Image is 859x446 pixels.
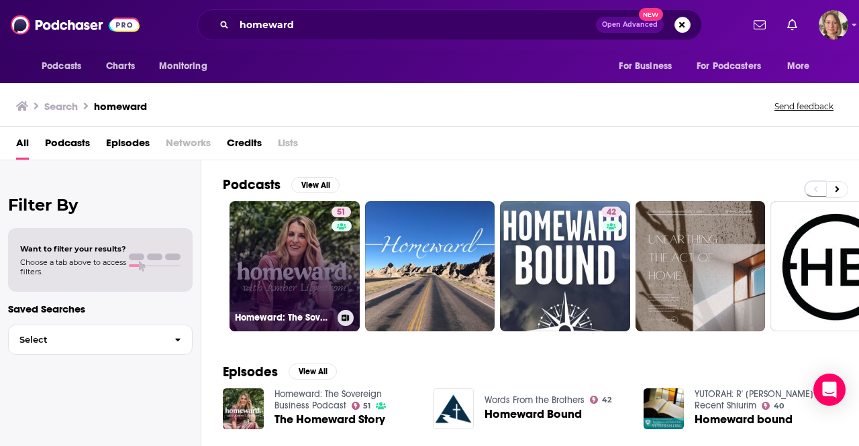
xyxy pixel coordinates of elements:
button: open menu [150,54,224,79]
a: 51 [332,207,351,217]
button: open menu [778,54,827,79]
a: 42 [590,396,611,404]
button: View All [291,177,340,193]
a: Homeward: The Sovereign Business Podcast [274,388,382,411]
button: Send feedback [770,101,838,112]
h2: Podcasts [223,176,281,193]
a: Homeward Bound [485,408,582,420]
a: Charts [97,54,143,79]
div: Search podcasts, credits, & more... [197,9,702,40]
h2: Filter By [8,195,193,215]
a: EpisodesView All [223,364,337,380]
a: 40 [762,402,784,410]
a: Show notifications dropdown [782,13,803,36]
img: User Profile [819,10,848,40]
p: Saved Searches [8,302,193,315]
span: For Business [619,57,672,76]
a: 42 [500,201,630,331]
span: New [639,8,663,21]
h2: Episodes [223,364,278,380]
button: open menu [609,54,689,79]
span: Podcasts [42,57,81,76]
a: Podcasts [45,132,90,160]
div: Open Intercom Messenger [813,374,846,406]
img: Podchaser - Follow, Share and Rate Podcasts [11,12,140,38]
img: The Homeward Story [223,388,264,429]
a: Show notifications dropdown [748,13,771,36]
span: More [787,57,810,76]
a: Episodes [106,132,150,160]
a: 51Homeward: The Sovereign Business Podcast [230,201,360,331]
span: 42 [607,206,616,219]
a: Words From the Brothers [485,394,585,406]
button: Select [8,325,193,355]
a: The Homeward Story [274,414,385,425]
button: Open AdvancedNew [596,17,664,33]
span: Want to filter your results? [20,244,126,254]
span: Logged in as AriFortierPr [819,10,848,40]
span: 42 [602,397,611,403]
a: Credits [227,132,262,160]
span: Networks [166,132,211,160]
button: View All [289,364,337,380]
button: open menu [688,54,780,79]
h3: Homeward: The Sovereign Business Podcast [235,312,332,323]
a: Homeward bound [695,414,793,425]
a: 42 [601,207,621,217]
span: For Podcasters [697,57,761,76]
span: Lists [278,132,298,160]
button: Show profile menu [819,10,848,40]
a: All [16,132,29,160]
h3: homeward [94,100,147,113]
span: Choose a tab above to access filters. [20,258,126,276]
button: open menu [32,54,99,79]
span: 40 [774,403,784,409]
span: Select [9,335,164,344]
h3: Search [44,100,78,113]
span: 51 [337,206,346,219]
span: 51 [363,403,370,409]
img: Homeward bound [644,388,685,429]
input: Search podcasts, credits, & more... [234,14,596,36]
a: PodcastsView All [223,176,340,193]
span: Monitoring [159,57,207,76]
span: Open Advanced [602,21,658,28]
img: Homeward Bound [433,388,474,429]
a: 51 [352,402,371,410]
a: YUTORAH: R' Ari Kahn -- Recent Shiurim [695,388,821,411]
span: Charts [106,57,135,76]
